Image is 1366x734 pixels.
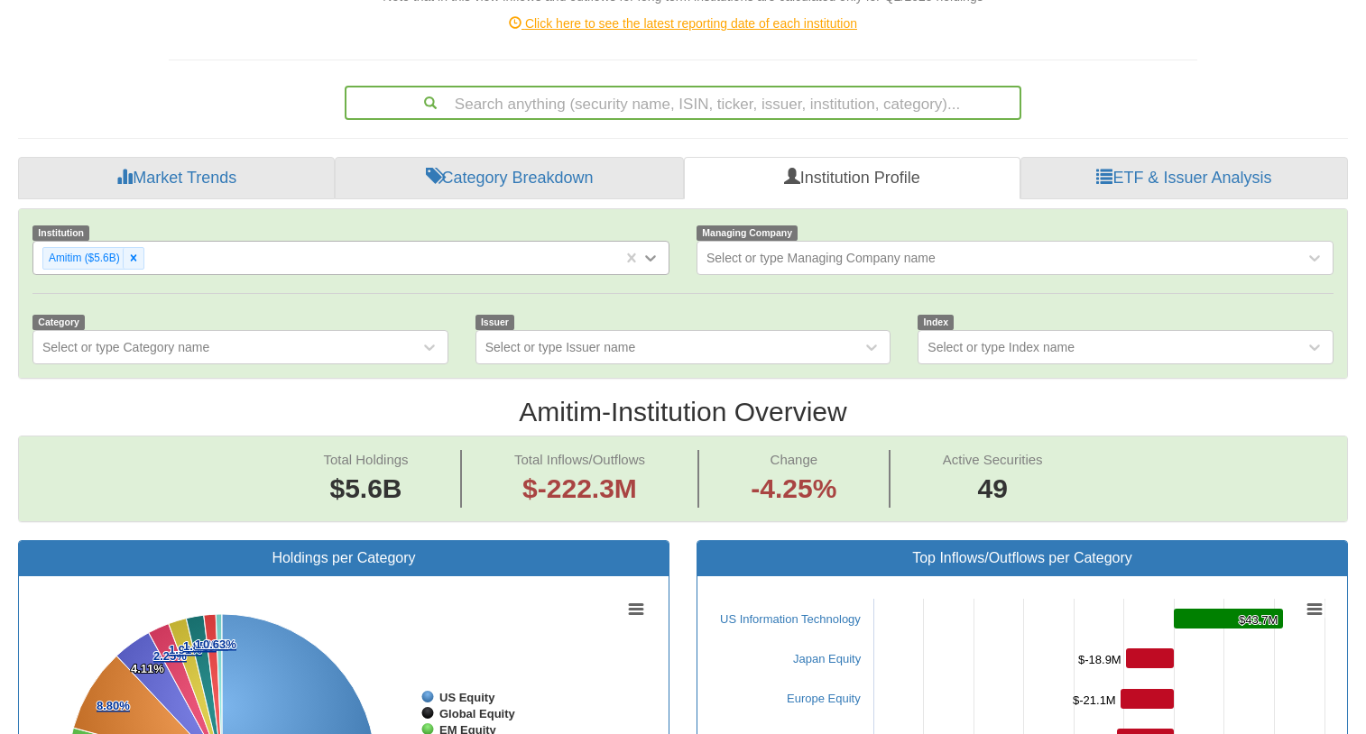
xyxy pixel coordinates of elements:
tspan: 1.26% [195,638,228,651]
span: -4.25% [751,470,836,509]
tspan: $43.7M [1239,613,1278,627]
a: US Information Technology [720,612,861,626]
tspan: 0.63% [203,638,236,651]
tspan: 8.80% [97,699,130,712]
tspan: Global Equity [439,707,516,720]
span: Institution [32,225,89,241]
span: Total Inflows/Outflows [514,452,645,467]
tspan: US Equity [439,691,495,704]
a: Japan Equity [793,652,861,665]
span: Total Holdings [323,452,408,467]
span: Managing Company [697,225,798,241]
span: $-222.3M [522,473,637,503]
span: Change [771,452,818,467]
a: Institution Profile [684,157,1020,200]
a: Market Trends [18,157,335,200]
h3: Holdings per Category [32,550,655,566]
a: Europe Equity [787,692,861,705]
a: Category Breakdown [335,157,683,200]
tspan: 1.85% [183,639,217,653]
div: Select or type Managing Company name [706,249,936,267]
div: Amitim ($5.6B) [43,248,123,269]
h2: Amitim - Institution Overview [18,397,1348,427]
span: Index [918,315,954,330]
span: Issuer [475,315,515,330]
div: Select or type Category name [42,338,209,356]
div: Search anything (security name, ISIN, ticker, issuer, institution, category)... [346,87,1020,118]
tspan: $-21.1M [1073,693,1116,707]
tspan: 1.91% [169,643,202,656]
tspan: 4.11% [131,662,164,675]
h3: Top Inflows/Outflows per Category [711,550,1334,566]
tspan: $-18.9M [1078,653,1121,666]
span: Category [32,315,85,330]
span: $5.6B [329,473,401,503]
div: Select or type Issuer name [485,338,636,356]
tspan: 2.25% [153,649,187,663]
div: Click here to see the latest reporting date of each institution [155,14,1211,32]
span: 49 [943,470,1043,509]
a: ETF & Issuer Analysis [1020,157,1348,200]
div: Select or type Index name [928,338,1075,356]
span: Active Securities [943,452,1043,467]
